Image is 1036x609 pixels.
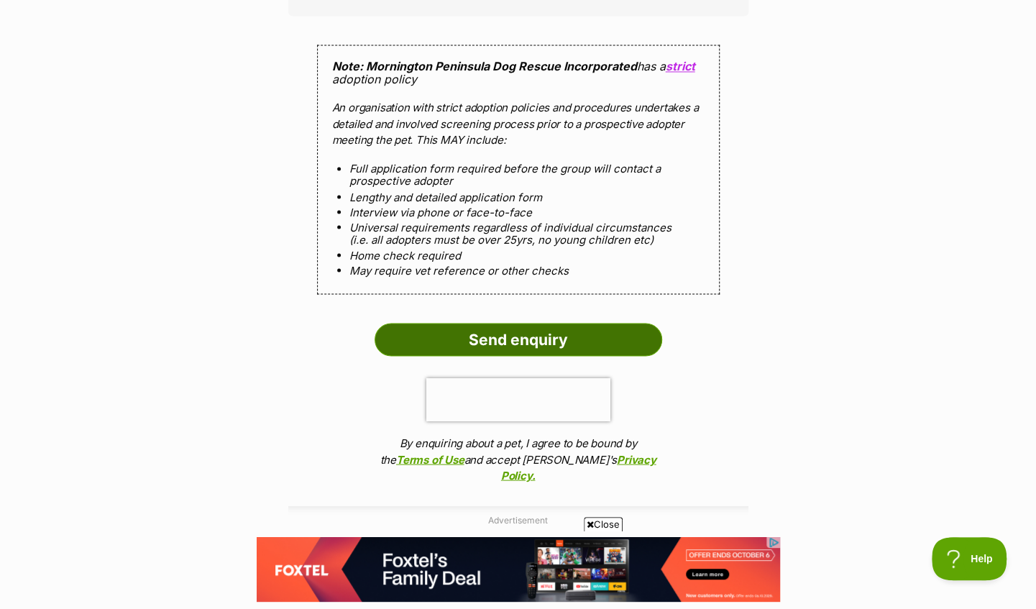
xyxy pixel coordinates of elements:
li: May require vet reference or other checks [349,264,687,276]
a: strict [666,59,695,73]
div: has a adoption policy [317,45,720,294]
li: Universal requirements regardless of individual circumstances (i.e. all adopters must be over 25y... [349,221,687,246]
li: Home check required [349,249,687,261]
p: An organisation with strict adoption policies and procedures undertakes a detailed and involved s... [332,100,705,149]
li: Interview via phone or face-to-face [349,206,687,218]
li: Full application form required before the group will contact a prospective adopter [349,162,687,188]
input: Send enquiry [375,323,662,356]
iframe: Advertisement [257,537,780,602]
a: Terms of Use [396,452,464,466]
iframe: reCAPTCHA [426,377,610,421]
p: By enquiring about a pet, I agree to be bound by the and accept [PERSON_NAME]'s [375,435,662,484]
strong: Note: Mornington Peninsula Dog Rescue Incorporated [332,59,637,73]
li: Lengthy and detailed application form [349,191,687,203]
span: Close [584,517,623,531]
iframe: Help Scout Beacon - Open [932,537,1007,580]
